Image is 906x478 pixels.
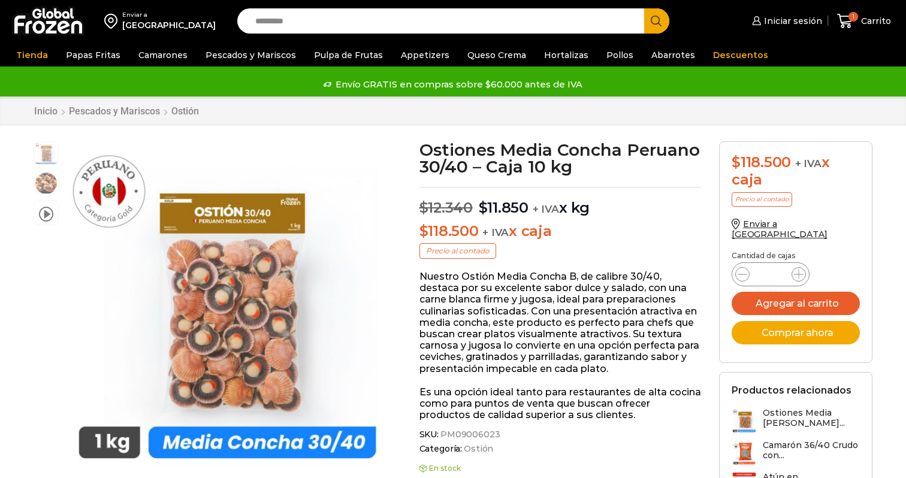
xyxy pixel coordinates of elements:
a: Tienda [10,44,54,66]
a: Pollos [600,44,639,66]
a: Pescados y Mariscos [200,44,302,66]
span: Iniciar sesión [761,15,822,27]
a: Inicio [34,105,58,117]
p: Nuestro Ostión Media Concha B, de calibre 30/40, destaca por su excelente sabor dulce y salado, c... [419,271,702,374]
div: x caja [732,154,860,189]
p: Es una opción ideal tanto para restaurantes de alta cocina como para puntos de venta que buscan o... [419,386,702,421]
a: Enviar a [GEOGRAPHIC_DATA] [732,219,828,240]
a: Ostión [171,105,200,117]
a: Abarrotes [645,44,701,66]
bdi: 11.850 [479,199,528,216]
h1: Ostiones Media Concha Peruano 30/40 – Caja 10 kg [419,141,702,175]
img: address-field-icon.svg [104,11,122,31]
button: Search button [644,8,669,34]
bdi: 12.340 [419,199,473,216]
button: Agregar al carrito [732,292,860,315]
input: Product quantity [759,266,782,283]
h3: Camarón 36/40 Crudo con... [763,440,860,461]
nav: Breadcrumb [34,105,200,117]
div: [GEOGRAPHIC_DATA] [122,19,216,31]
span: $ [419,199,428,216]
a: Camarones [132,44,194,66]
h3: Ostiones Media [PERSON_NAME]... [763,408,860,428]
a: Pescados y Mariscos [68,105,161,117]
span: ostiones-con-concha [34,171,58,195]
span: 1 [848,12,858,22]
p: Cantidad de cajas [732,252,860,260]
span: $ [419,222,428,240]
a: Hortalizas [538,44,594,66]
span: + IVA [533,203,559,215]
p: x kg [419,187,702,217]
span: ostion media concha 30:40 [34,142,58,166]
h2: Productos relacionados [732,385,851,396]
span: + IVA [482,226,509,238]
a: Pulpa de Frutas [308,44,389,66]
a: Queso Crema [461,44,532,66]
img: ostion media concha 30:40 [65,141,394,470]
bdi: 118.500 [732,153,791,171]
bdi: 118.500 [419,222,479,240]
a: Ostiones Media [PERSON_NAME]... [732,408,860,434]
a: Papas Fritas [60,44,126,66]
p: Precio al contado [419,243,496,259]
a: Camarón 36/40 Crudo con... [732,440,860,466]
span: SKU: [419,429,702,440]
a: Descuentos [707,44,774,66]
a: Iniciar sesión [749,9,822,33]
a: Appetizers [395,44,455,66]
span: $ [479,199,488,216]
a: Ostión [462,444,493,454]
p: En stock [419,464,702,473]
span: Categoría: [419,444,702,454]
span: + IVA [795,158,822,170]
button: Comprar ahora [732,321,860,344]
span: PM09006023 [439,429,500,440]
p: x caja [419,223,702,240]
div: Enviar a [122,11,216,19]
a: 1 Carrito [834,7,894,35]
span: Carrito [858,15,891,27]
p: Precio al contado [732,192,792,207]
span: $ [732,153,741,171]
div: 1 / 3 [65,141,394,470]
